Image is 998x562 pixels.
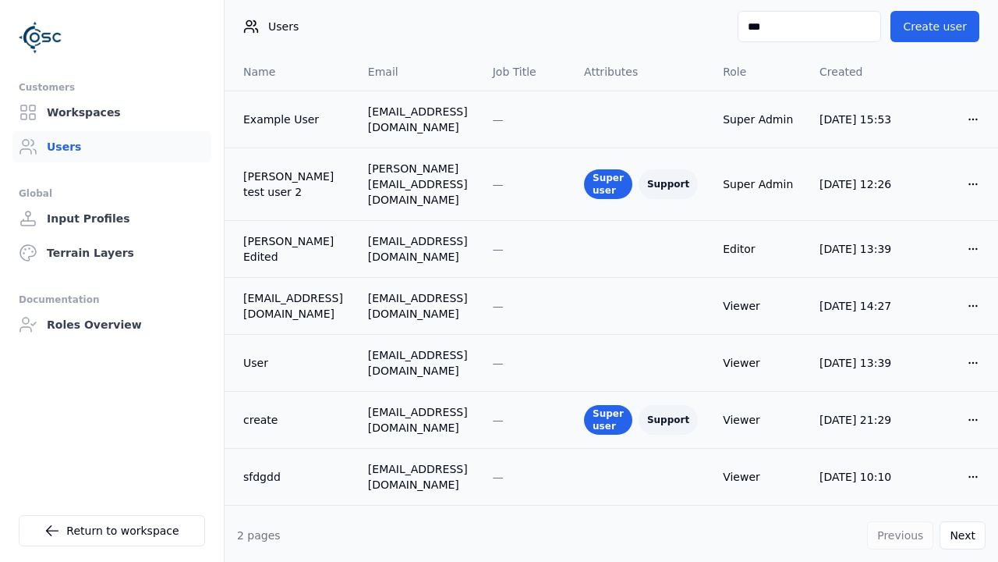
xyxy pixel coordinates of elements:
[723,241,795,257] div: Editor
[368,233,468,265] div: [EMAIL_ADDRESS][DOMAIN_NAME]
[723,112,795,127] div: Super Admin
[243,112,343,127] a: Example User
[12,203,211,234] a: Input Profiles
[493,243,504,255] span: —
[723,469,795,485] div: Viewer
[368,347,468,379] div: [EMAIL_ADDRESS][DOMAIN_NAME]
[723,355,795,371] div: Viewer
[243,469,343,485] a: sfdgdd
[819,355,894,371] div: [DATE] 13:39
[368,461,468,493] div: [EMAIL_ADDRESS][DOMAIN_NAME]
[710,53,807,91] th: Role
[480,53,572,91] th: Job Title
[723,298,795,314] div: Viewer
[368,161,468,208] div: [PERSON_NAME][EMAIL_ADDRESS][DOMAIN_NAME]
[368,104,468,135] div: [EMAIL_ADDRESS][DOMAIN_NAME]
[493,178,504,190] span: —
[19,515,205,546] a: Return to workspace
[243,412,343,428] a: create
[584,169,632,199] div: Super user
[819,112,894,127] div: [DATE] 15:53
[368,290,468,322] div: [EMAIL_ADDRESS][DOMAIN_NAME]
[584,405,632,435] div: Super user
[243,233,343,265] a: [PERSON_NAME] Edited
[19,290,205,309] div: Documentation
[225,53,356,91] th: Name
[19,184,205,203] div: Global
[807,53,906,91] th: Created
[493,414,504,426] span: —
[940,521,986,550] button: Next
[12,97,211,128] a: Workspaces
[493,471,504,483] span: —
[243,355,343,371] a: User
[237,529,281,542] span: 2 pages
[19,78,205,97] div: Customers
[368,404,468,436] div: [EMAIL_ADDRESS][DOMAIN_NAME]
[243,290,343,322] a: [EMAIL_ADDRESS][DOMAIN_NAME]
[819,469,894,485] div: [DATE] 10:10
[243,169,343,200] a: [PERSON_NAME] test user 2
[493,357,504,369] span: —
[723,412,795,428] div: Viewer
[19,16,62,59] img: Logo
[12,237,211,269] a: Terrain Layers
[819,241,894,257] div: [DATE] 13:39
[572,53,710,91] th: Attributes
[12,309,211,340] a: Roles Overview
[723,176,795,192] div: Super Admin
[493,300,504,312] span: —
[268,19,299,34] span: Users
[890,11,979,42] button: Create user
[819,298,894,314] div: [DATE] 14:27
[356,53,480,91] th: Email
[12,131,211,162] a: Users
[639,169,698,199] div: Support
[493,113,504,126] span: —
[819,176,894,192] div: [DATE] 12:26
[639,405,698,435] div: Support
[819,412,894,428] div: [DATE] 21:29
